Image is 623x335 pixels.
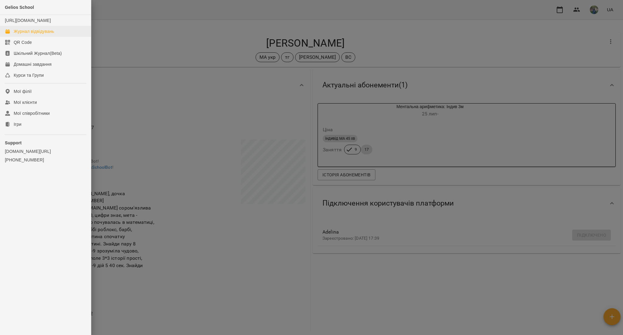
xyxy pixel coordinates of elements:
div: Журнал відвідувань [14,28,54,34]
a: [PHONE_NUMBER] [5,157,86,163]
div: Мої філії [14,88,32,94]
div: Мої співробітники [14,110,50,116]
div: Мої клієнти [14,99,37,105]
div: Шкільний Журнал(Beta) [14,50,62,56]
div: Ігри [14,121,21,127]
p: Support [5,140,86,146]
div: Курси та Групи [14,72,44,78]
div: QR Code [14,39,32,45]
a: [DOMAIN_NAME][URL] [5,148,86,154]
div: Домашні завдання [14,61,51,67]
a: [URL][DOMAIN_NAME] [5,18,51,23]
span: Gelios School [5,5,34,10]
